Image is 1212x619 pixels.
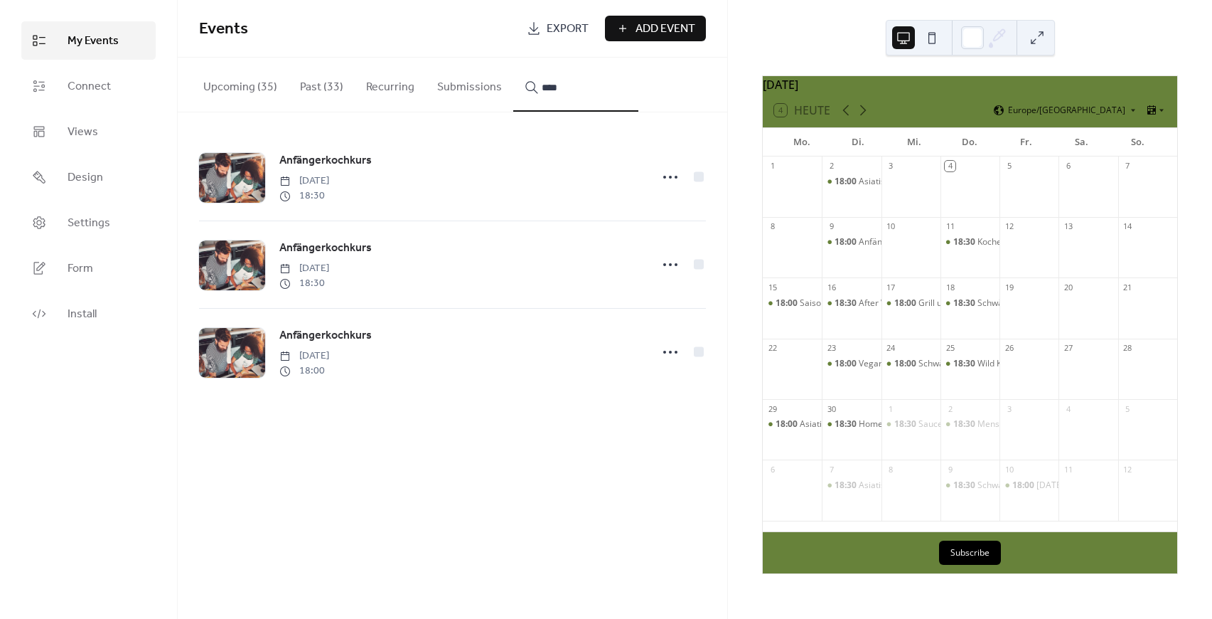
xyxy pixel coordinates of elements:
div: Homemade Burger No 1.0 [859,418,963,430]
button: Past (33) [289,58,355,110]
div: 21 [1122,282,1133,292]
div: 4 [945,161,955,171]
div: 28 [1122,343,1133,354]
div: Asiatischer Kochkurs [859,176,941,188]
div: Schwäbischer Grillkurs [918,358,1009,370]
div: Asiatischer Kochkurs [859,480,941,492]
span: Settings [68,215,110,232]
a: Design [21,158,156,196]
a: Install [21,295,156,333]
div: 27 [1063,343,1073,354]
div: 30 [826,403,837,414]
span: 18:00 [1012,480,1036,492]
div: [DATE] Night - Streetfood [1036,480,1137,492]
div: 5 [1004,161,1014,171]
div: After Work [822,297,881,309]
span: 18:30 [953,297,977,309]
span: 18:30 [953,418,977,430]
span: [DATE] [279,174,329,189]
a: Views [21,112,156,151]
div: 19 [1004,282,1014,292]
div: 26 [1004,343,1014,354]
div: Mens Kitchen - Männer brutzeln, Frauen genießen [977,418,1175,430]
div: Asiatischer Kochkurs [822,480,881,492]
div: 29 [767,403,778,414]
div: Asiatischer Kochkurs [763,418,822,430]
a: Form [21,249,156,287]
span: [DATE] [279,349,329,364]
div: 4 [1063,403,1073,414]
div: Anfängerkochkurs [822,236,881,248]
span: [DATE] [279,261,329,276]
div: Schwäbischer Kochkurs [940,480,999,492]
div: 2 [826,161,837,171]
span: 18:30 [835,297,859,309]
div: Schwäbischer Grillkurs [977,297,1068,309]
span: Design [68,169,103,186]
span: 18:30 [894,418,918,430]
button: Add Event [605,16,706,41]
span: 18:30 [279,276,329,291]
div: Vegan um die Welt [859,358,933,370]
div: 9 [945,464,955,475]
span: 18:00 [835,236,859,248]
span: 18:30 [835,480,859,492]
div: 18 [945,282,955,292]
span: 18:30 [953,480,977,492]
span: Events [199,14,248,45]
a: Settings [21,203,156,242]
button: Recurring [355,58,426,110]
div: 14 [1122,221,1133,232]
div: Sa. [1054,128,1110,157]
span: My Events [68,33,119,50]
div: 6 [767,464,778,475]
div: Mi. [886,128,942,157]
span: Views [68,124,98,141]
span: Anfängerkochkurs [279,240,372,257]
div: 24 [886,343,896,354]
span: 18:30 [835,418,859,430]
span: Form [68,260,93,277]
div: Mens Kitchen - Männer brutzeln, Frauen genießen [940,418,999,430]
span: 18:00 [835,358,859,370]
button: Upcoming (35) [192,58,289,110]
div: 5 [1122,403,1133,414]
div: Anfängerkochkurs [859,236,931,248]
div: 15 [767,282,778,292]
div: 11 [945,221,955,232]
a: Connect [21,67,156,105]
span: 18:00 [835,176,859,188]
div: 3 [886,161,896,171]
span: 18:00 [894,297,918,309]
div: Kochen wie in [GEOGRAPHIC_DATA] No. 2 [977,236,1142,248]
div: 9 [826,221,837,232]
span: 18:30 [953,358,977,370]
a: Anfängerkochkurs [279,152,372,170]
span: 18:30 [279,189,329,203]
span: 18:00 [776,297,800,309]
div: Schwäbischer Kochkurs [977,480,1071,492]
div: 17 [886,282,896,292]
div: Mo. [774,128,830,157]
div: 8 [767,221,778,232]
button: Submissions [426,58,513,110]
div: 1 [767,161,778,171]
span: Install [68,306,97,323]
div: 25 [945,343,955,354]
span: Add Event [636,21,695,38]
div: Saucen, Fonds & Dips [918,418,1004,430]
div: 10 [1004,464,1014,475]
div: 12 [1004,221,1014,232]
a: Export [516,16,599,41]
span: Export [547,21,589,38]
div: Wild Kochkurs [940,358,999,370]
div: 3 [1004,403,1014,414]
div: 8 [886,464,896,475]
div: Grill und Bier Abend für Männer [918,297,1045,309]
div: Saucen, Fonds & Dips [881,418,940,430]
div: 6 [1063,161,1073,171]
div: Do. [942,128,998,157]
a: Anfängerkochkurs [279,327,372,345]
div: 7 [826,464,837,475]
